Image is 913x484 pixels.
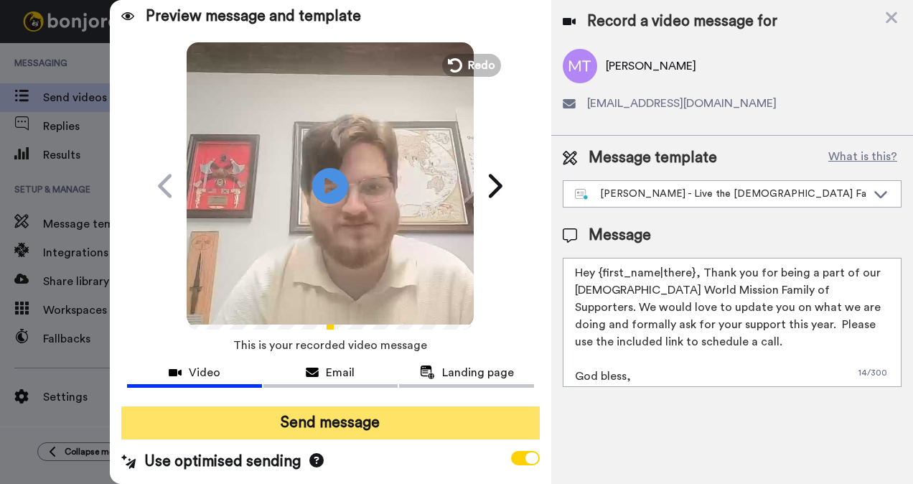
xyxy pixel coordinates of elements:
img: nextgen-template.svg [575,189,589,200]
span: Message template [589,147,717,169]
textarea: Hey {first_name|there}, Thank you for being a part of our [DEMOGRAPHIC_DATA] World Mission Family... [563,258,902,387]
span: This is your recorded video message [233,330,427,361]
span: Video [189,364,220,381]
span: Landing page [442,364,514,381]
button: Send message [121,406,540,439]
span: Email [326,364,355,381]
div: [PERSON_NAME] - Live the [DEMOGRAPHIC_DATA] Faith [575,187,866,201]
span: Use optimised sending [144,451,301,473]
span: Message [589,225,651,246]
span: [EMAIL_ADDRESS][DOMAIN_NAME] [587,95,777,112]
button: What is this? [824,147,902,169]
